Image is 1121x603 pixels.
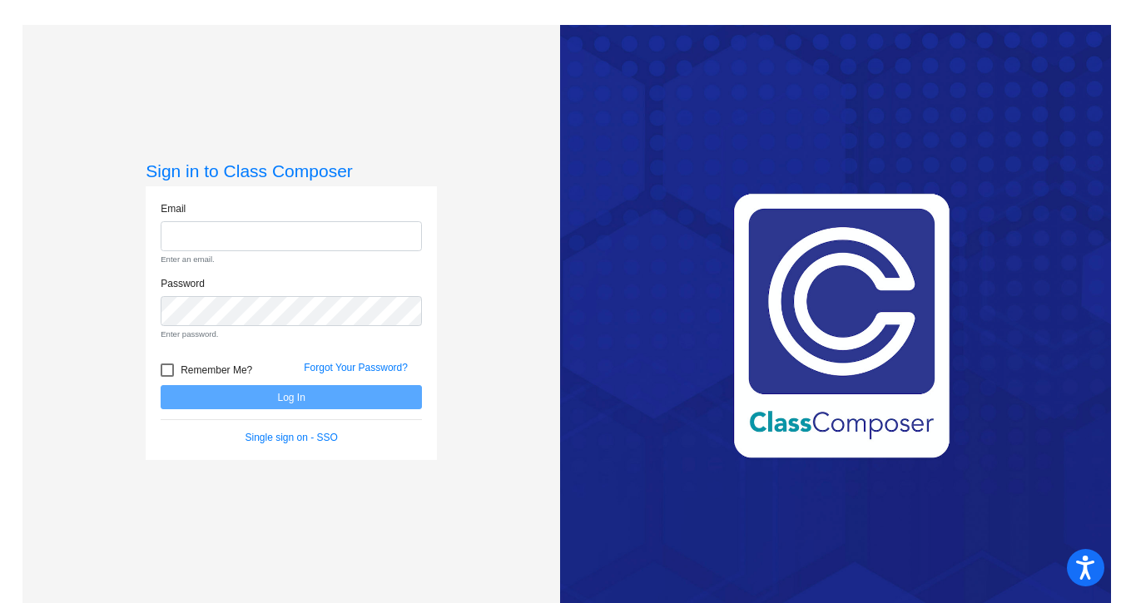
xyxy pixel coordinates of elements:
[161,276,205,291] label: Password
[146,161,437,181] h3: Sign in to Class Composer
[246,432,338,443] a: Single sign on - SSO
[181,360,252,380] span: Remember Me?
[304,362,408,373] a: Forgot Your Password?
[161,201,186,216] label: Email
[161,385,422,409] button: Log In
[161,254,422,265] small: Enter an email.
[161,329,422,340] small: Enter password.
